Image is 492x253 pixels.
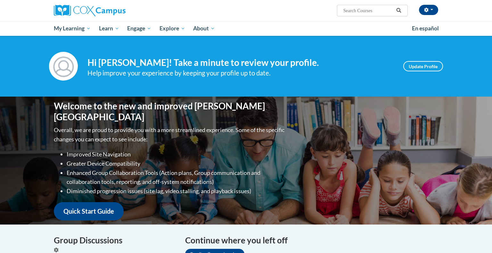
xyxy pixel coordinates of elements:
[49,52,78,81] img: Profile Image
[403,61,443,71] a: Update Profile
[95,21,123,36] a: Learn
[127,25,151,32] span: Engage
[67,168,286,187] li: Enhanced Group Collaboration Tools (Action plans, Group communication and collaboration tools, re...
[185,234,438,247] h4: Continue where you left off
[54,25,91,32] span: My Learning
[54,202,124,220] a: Quick Start Guide
[99,25,119,32] span: Learn
[54,5,176,16] a: Cox Campus
[123,21,155,36] a: Engage
[54,101,286,122] h1: Welcome to the new and improved [PERSON_NAME][GEOGRAPHIC_DATA]
[408,22,443,35] a: En español
[67,150,286,159] li: Improved Site Navigation
[193,25,215,32] span: About
[44,21,448,36] div: Main menu
[67,186,286,196] li: Diminished progression issues (site lag, video stalling, and playback issues)
[394,7,404,14] button: Search
[343,7,394,14] input: Search Courses
[87,68,394,78] div: Help improve your experience by keeping your profile up to date.
[54,5,126,16] img: Cox Campus
[50,21,95,36] a: My Learning
[67,159,286,168] li: Greater Device Compatibility
[87,57,394,68] h4: Hi [PERSON_NAME]! Take a minute to review your profile.
[189,21,219,36] a: About
[155,21,189,36] a: Explore
[419,5,438,15] button: Account Settings
[412,25,439,32] span: En español
[160,25,185,32] span: Explore
[54,234,176,247] h4: Group Discussions
[54,125,286,144] p: Overall, we are proud to provide you with a more streamlined experience. Some of the specific cha...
